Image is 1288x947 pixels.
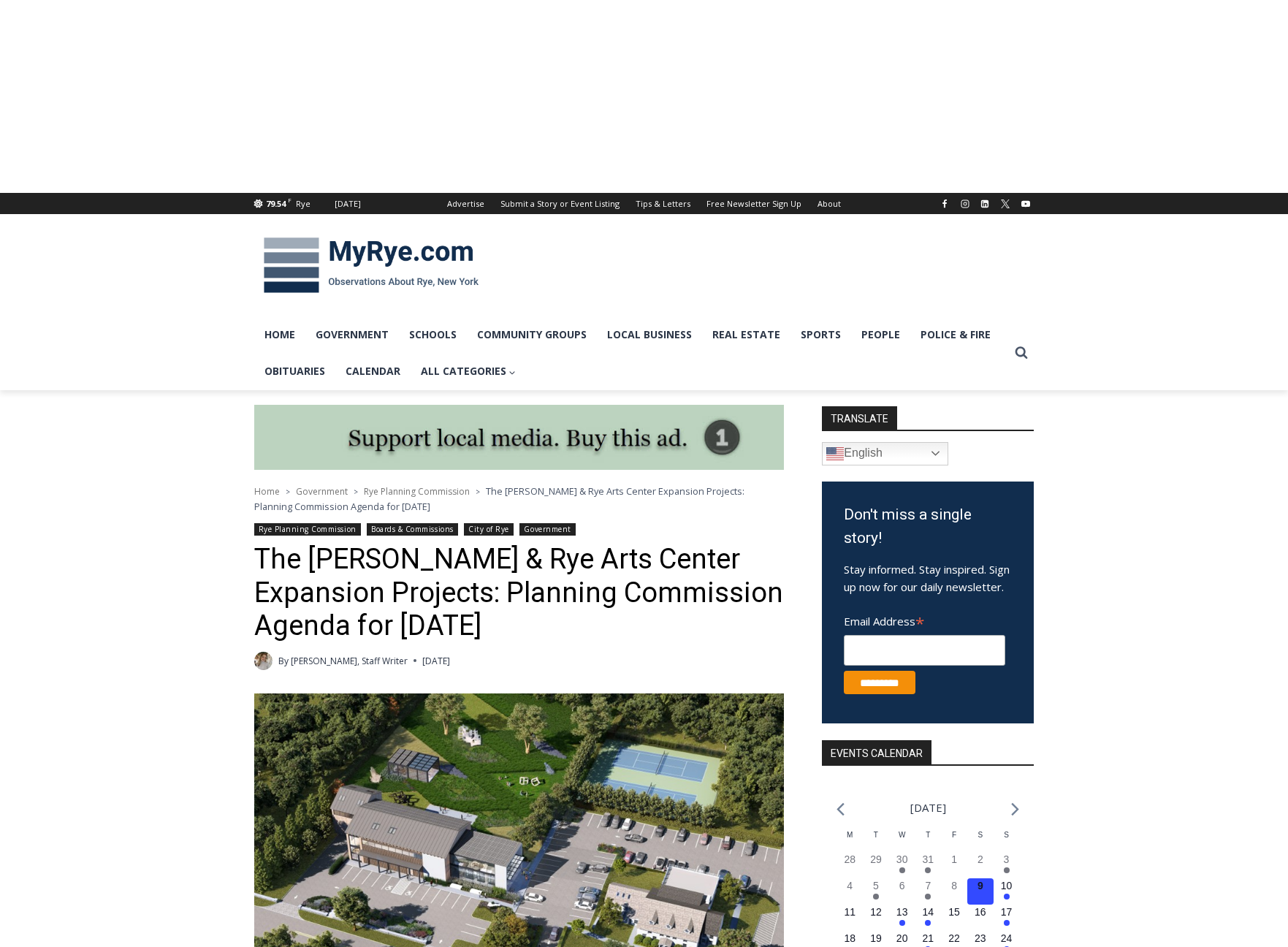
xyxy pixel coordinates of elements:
a: Free Newsletter Sign Up [698,193,809,214]
a: Instagram [956,195,974,213]
button: 10 Has events [994,878,1020,905]
time: 8 [951,880,957,891]
em: Has events [873,894,879,900]
time: 6 [899,880,905,891]
button: 16 [967,905,994,931]
div: [DATE] [335,197,361,210]
time: 28 [844,853,856,865]
time: 20 [896,932,908,944]
div: Saturday [967,829,994,852]
time: 2 [978,853,983,865]
a: Real Estate [702,316,790,353]
div: Thursday [915,829,942,852]
a: People [851,316,910,353]
a: X [997,195,1014,213]
span: > [476,487,480,497]
a: Community Groups [467,316,597,353]
span: S [978,831,983,839]
button: 31 Has events [915,852,942,878]
a: Next month [1011,802,1019,816]
a: Calendar [335,353,411,389]
a: Advertise [439,193,492,214]
nav: Breadcrumbs [254,484,784,514]
a: Home [254,485,280,498]
time: 30 [896,853,908,865]
button: 5 Has events [863,878,889,905]
span: T [874,831,878,839]
time: 7 [925,880,931,891]
label: Email Address [844,606,1005,633]
span: M [847,831,853,839]
a: About [809,193,849,214]
button: 17 Has events [994,905,1020,931]
time: 13 [896,906,908,918]
p: Stay informed. Stay inspired. Sign up now for our daily newsletter. [844,560,1012,596]
button: 28 [837,852,863,878]
a: Home [254,316,305,353]
span: 79.54 [266,198,286,209]
a: YouTube [1017,195,1034,213]
time: 5 [873,880,879,891]
img: MyRye.com [254,227,488,303]
h1: The [PERSON_NAME] & Rye Arts Center Expansion Projects: Planning Commission Agenda for [DATE] [254,543,784,643]
img: (PHOTO: MyRye.com Summer 2023 intern Beatrice Larzul.) [254,652,273,670]
h3: Don't miss a single story! [844,503,1012,549]
time: 10 [1001,880,1013,891]
button: 9 [967,878,994,905]
a: Obituaries [254,353,335,389]
a: Linkedin [976,195,994,213]
time: 15 [948,906,960,918]
strong: TRANSLATE [822,406,897,430]
button: 29 [863,852,889,878]
li: [DATE] [910,798,946,818]
time: 18 [844,932,856,944]
h2: Events Calendar [822,740,931,765]
a: Previous month [837,802,845,816]
span: By [278,654,289,668]
time: 11 [844,906,856,918]
div: Tuesday [863,829,889,852]
a: Submit a Story or Event Listing [492,193,628,214]
time: 19 [870,932,882,944]
time: 16 [975,906,986,918]
a: Rye Planning Commission [254,523,361,536]
a: Boards & Commissions [367,523,458,536]
em: Has events [925,894,931,900]
button: 4 [837,878,863,905]
em: Has events [1004,920,1010,926]
div: Wednesday [889,829,915,852]
span: W [899,831,905,839]
a: City of Rye [464,523,514,536]
time: 23 [975,932,986,944]
a: Rye Planning Commission [364,485,470,498]
em: Has events [925,867,931,873]
time: 3 [1004,853,1010,865]
em: Has events [1004,867,1010,873]
div: Rye [296,197,310,210]
a: Sports [790,316,851,353]
a: Tips & Letters [628,193,698,214]
time: [DATE] [422,654,450,668]
span: All Categories [421,363,517,379]
time: 22 [948,932,960,944]
button: 7 Has events [915,878,942,905]
em: Has events [899,867,905,873]
a: Government [296,485,348,498]
span: The [PERSON_NAME] & Rye Arts Center Expansion Projects: Planning Commission Agenda for [DATE] [254,484,744,512]
span: > [286,487,290,497]
img: en [826,445,844,463]
a: All Categories [411,353,527,389]
span: > [354,487,358,497]
nav: Secondary Navigation [439,193,849,214]
button: 15 [941,905,967,931]
span: F [288,196,291,204]
a: [PERSON_NAME], Staff Writer [291,655,408,667]
button: 12 [863,905,889,931]
em: Has events [1004,894,1010,900]
time: 12 [870,906,882,918]
a: Facebook [936,195,953,213]
img: support local media, buy this ad [254,405,784,471]
a: Author image [254,652,273,670]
